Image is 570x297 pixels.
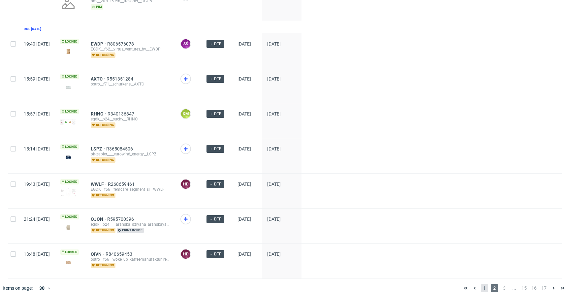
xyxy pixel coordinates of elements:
span: → DTP [209,216,222,222]
div: ostro__f71__schurkens__AXTC [91,82,170,87]
span: returning [91,263,115,268]
a: R365084506 [106,146,134,151]
span: 15:14 [DATE] [24,146,50,151]
div: ph-zapier____eurowind_energy__LSPZ [91,151,170,157]
img: version_two_editor_design [60,48,76,56]
figcaption: SŚ [181,39,190,49]
span: → DTP [209,146,222,152]
span: 3 [501,284,508,292]
span: 15:59 [DATE] [24,76,50,82]
span: Locked [60,179,79,184]
img: version_two_editor_design [60,153,76,162]
span: Items on page: [3,285,33,291]
a: R340136847 [108,111,136,116]
span: [DATE] [237,181,251,187]
a: OJQN [91,216,107,222]
a: LSPZ [91,146,106,151]
div: egdk__p24iii__aranska_dziyana_aranskaya__OJQN [91,222,170,227]
span: ... [511,284,518,292]
span: 21:24 [DATE] [24,216,50,222]
span: → DTP [209,41,222,47]
span: 19:40 [DATE] [24,41,50,47]
div: ostro__f56__woke_up_kaffeemanufaktur_renate_und_tina_schmidt_gbr__QIVN [91,257,170,262]
span: [DATE] [267,76,281,82]
img: version_two_editor_design [60,83,76,92]
span: [DATE] [267,146,281,151]
div: EGDK__f62__virtus_ventures_bv__EWDP [91,47,170,52]
span: 16 [530,284,538,292]
figcaption: HD [181,249,190,259]
span: [DATE] [237,216,251,222]
span: [DATE] [237,251,251,257]
img: version_two_editor_design.png [60,188,76,196]
a: QIVN [91,251,106,257]
span: → DTP [209,251,222,257]
span: 1 [481,284,488,292]
span: [DATE] [237,146,251,151]
span: [DATE] [267,41,281,47]
span: Locked [60,249,79,255]
div: EGDK__f56__femcare_segment_sl__WWLF [91,187,170,192]
span: 17 [540,284,548,292]
img: version_two_editor_design [60,223,76,232]
span: [DATE] [267,216,281,222]
span: Locked [60,39,79,44]
span: [DATE] [267,181,281,187]
span: returning [91,52,115,58]
a: AXTC [91,76,107,82]
span: Locked [60,74,79,79]
a: R595700396 [107,216,135,222]
img: data [60,119,76,125]
span: → DTP [209,181,222,187]
span: [DATE] [237,76,251,82]
a: EWDP [91,41,107,47]
figcaption: HD [181,180,190,189]
a: R268659461 [108,181,136,187]
span: Locked [60,109,79,114]
a: R551351284 [107,76,135,82]
a: R840659453 [106,251,134,257]
span: [DATE] [267,251,281,257]
span: Locked [60,144,79,149]
span: 19:43 [DATE] [24,181,50,187]
div: egdk__p24__suchy__RHNO [91,116,170,122]
span: [DATE] [237,111,251,116]
span: Locked [60,214,79,219]
span: returning [91,228,115,233]
span: 15 [521,284,528,292]
span: [DATE] [237,41,251,47]
span: print inside [117,228,144,233]
span: returning [91,122,115,128]
span: pim [91,4,103,10]
figcaption: KM [181,109,190,118]
img: version_two_editor_design.png [60,258,76,267]
div: 30 [35,283,47,293]
span: returning [91,157,115,163]
span: 13:48 [DATE] [24,251,50,257]
span: 15:57 [DATE] [24,111,50,116]
span: [DATE] [267,111,281,116]
span: → DTP [209,111,222,117]
span: returning [91,193,115,198]
a: R806576078 [107,41,135,47]
a: WWLF [91,181,108,187]
span: → DTP [209,76,222,82]
a: RHNO [91,111,108,116]
div: Due [DATE] [24,26,41,32]
span: 2 [491,284,498,292]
